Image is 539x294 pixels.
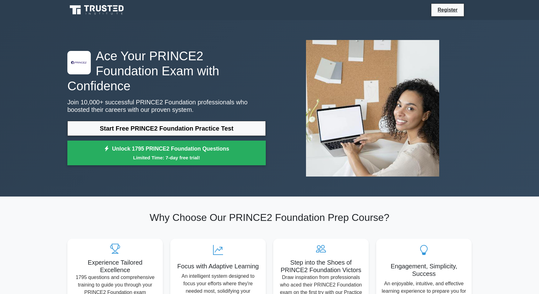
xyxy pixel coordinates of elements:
[434,6,461,14] a: Register
[67,48,266,93] h1: Ace Your PRINCE2 Foundation Exam with Confidence
[67,212,472,223] h2: Why Choose Our PRINCE2 Foundation Prep Course?
[72,259,158,274] h5: Experience Tailored Excellence
[67,141,266,166] a: Unlock 1795 PRINCE2 Foundation QuestionsLimited Time: 7-day free trial!
[381,262,467,277] h5: Engagement, Simplicity, Success
[175,262,261,270] h5: Focus with Adaptive Learning
[278,259,364,274] h5: Step into the Shoes of PRINCE2 Foundation Victors
[75,154,258,161] small: Limited Time: 7-day free trial!
[67,121,266,136] a: Start Free PRINCE2 Foundation Practice Test
[67,98,266,113] p: Join 10,000+ successful PRINCE2 Foundation professionals who boosted their careers with our prove...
